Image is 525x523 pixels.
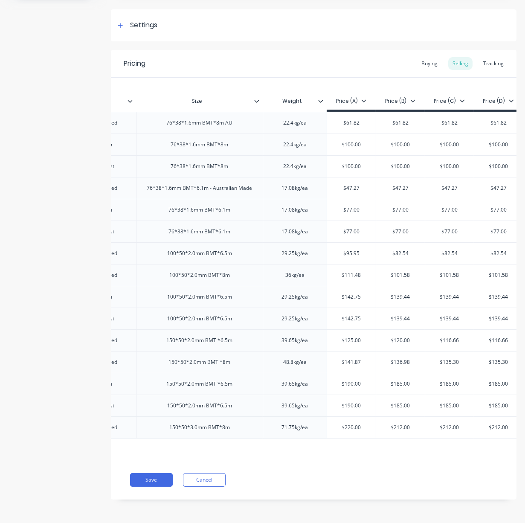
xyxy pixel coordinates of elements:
[474,112,523,134] div: $61.82
[425,243,474,264] div: $82.54
[263,93,327,110] div: Weight
[376,417,425,438] div: $212.00
[162,270,237,281] div: 100*50*2.0mm BMT*8m
[274,291,316,302] div: 29.25kg/ea
[425,417,474,438] div: $212.00
[274,204,316,215] div: 17.08kg/ea
[124,58,145,69] div: Pricing
[160,335,240,346] div: 150*50*2.0mm BMT *6.5m
[160,400,239,411] div: 150*50*2.0mm BMT*6.5m
[425,330,474,351] div: $116.66
[274,378,316,389] div: 39.65kg/ea
[130,20,157,31] div: Settings
[376,395,425,416] div: $185.00
[327,395,376,416] div: $190.00
[327,221,376,242] div: $77.00
[274,270,316,281] div: 36kg/ea
[425,352,474,373] div: $135.30
[327,352,376,373] div: $141.87
[448,57,473,70] div: Selling
[164,139,235,150] div: 76*38*1.6mm BMT*8m
[376,112,425,134] div: $61.82
[327,264,376,286] div: $111.48
[376,199,425,221] div: $77.00
[327,134,376,155] div: $100.00
[376,177,425,199] div: $47.27
[160,117,240,128] div: 76*38*1.6mm BMT*8m AU
[474,352,523,373] div: $135.30
[425,373,474,395] div: $185.00
[327,177,376,199] div: $47.27
[474,330,523,351] div: $116.66
[376,221,425,242] div: $77.00
[425,199,474,221] div: $77.00
[474,243,523,264] div: $82.54
[425,308,474,329] div: $139.44
[425,134,474,155] div: $100.00
[474,395,523,416] div: $185.00
[474,177,523,199] div: $47.27
[274,161,316,172] div: 22.4kg/ea
[376,243,425,264] div: $82.54
[425,177,474,199] div: $47.27
[263,90,322,112] div: Weight
[327,286,376,308] div: $142.75
[160,313,239,324] div: 100*50*2.0mm BMT*6.5m
[136,93,263,110] div: Size
[327,112,376,134] div: $61.82
[376,286,425,308] div: $139.44
[327,330,376,351] div: $125.00
[474,134,523,155] div: $100.00
[162,422,237,433] div: 150*50*3.0mm BMT*8m
[474,286,523,308] div: $139.44
[434,97,465,105] div: Price (C)
[130,473,173,487] button: Save
[376,352,425,373] div: $136.98
[474,221,523,242] div: $77.00
[160,378,240,389] div: 150*50*2.0mm BMT *6.5m
[274,117,316,128] div: 22.4kg/ea
[376,156,425,177] div: $100.00
[162,357,238,368] div: 150*50*2.0mm BMT *8m
[376,308,425,329] div: $139.44
[425,156,474,177] div: $100.00
[483,97,514,105] div: Price (D)
[164,161,235,172] div: 76*38*1.6mm BMT*8m
[474,373,523,395] div: $185.00
[474,264,523,286] div: $101.58
[274,335,316,346] div: 39.65kg/ea
[386,97,415,105] div: Price (B)
[376,373,425,395] div: $185.00
[140,183,259,194] div: 76*38*1.6mm BMT*6.1m - Australian Made
[274,226,316,237] div: 17.08kg/ea
[327,243,376,264] div: $95.95
[327,417,376,438] div: $220.00
[274,357,316,368] div: 48.8kg/ea
[162,226,238,237] div: 76*38*1.6mm BMT*6.1m
[183,473,226,487] button: Cancel
[425,221,474,242] div: $77.00
[274,248,316,259] div: 29.25kg/ea
[474,308,523,329] div: $139.44
[425,264,474,286] div: $101.58
[327,373,376,395] div: $190.00
[336,97,366,105] div: Price (A)
[474,417,523,438] div: $212.00
[376,264,425,286] div: $101.58
[417,57,442,70] div: Buying
[479,57,508,70] div: Tracking
[425,112,474,134] div: $61.82
[327,156,376,177] div: $100.00
[474,199,523,221] div: $77.00
[274,313,316,324] div: 29.25kg/ea
[327,199,376,221] div: $77.00
[136,90,258,112] div: Size
[425,395,474,416] div: $185.00
[160,248,239,259] div: 100*50*2.0mm BMT*6.5m
[162,204,238,215] div: 76*38*1.6mm BMT*6.1m
[274,400,316,411] div: 39.65kg/ea
[274,183,316,194] div: 17.08kg/ea
[327,308,376,329] div: $142.75
[474,156,523,177] div: $100.00
[160,291,239,302] div: 100*50*2.0mm BMT*6.5m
